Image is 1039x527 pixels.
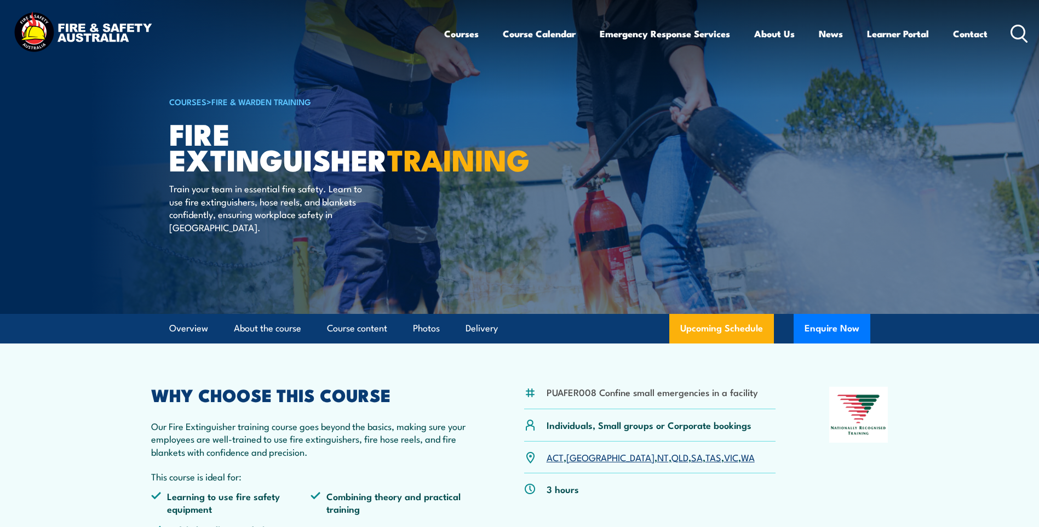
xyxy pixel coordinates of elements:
a: Contact [953,19,988,48]
a: WA [741,450,755,463]
h2: WHY CHOOSE THIS COURSE [151,387,471,402]
strong: TRAINING [387,136,530,181]
li: PUAFER008 Confine small emergencies in a facility [547,386,758,398]
a: COURSES [169,95,206,107]
a: Course content [327,314,387,343]
a: TAS [705,450,721,463]
p: 3 hours [547,483,579,495]
a: Upcoming Schedule [669,314,774,343]
p: This course is ideal for: [151,470,471,483]
a: News [819,19,843,48]
a: About the course [234,314,301,343]
a: Courses [444,19,479,48]
a: Fire & Warden Training [211,95,311,107]
a: Delivery [466,314,498,343]
li: Learning to use fire safety equipment [151,490,311,515]
a: QLD [671,450,688,463]
h6: > [169,95,440,108]
a: Emergency Response Services [600,19,730,48]
button: Enquire Now [794,314,870,343]
a: Overview [169,314,208,343]
p: Our Fire Extinguisher training course goes beyond the basics, making sure your employees are well... [151,420,471,458]
p: Train your team in essential fire safety. Learn to use fire extinguishers, hose reels, and blanke... [169,182,369,233]
a: VIC [724,450,738,463]
h1: Fire Extinguisher [169,121,440,171]
p: Individuals, Small groups or Corporate bookings [547,419,751,431]
a: About Us [754,19,795,48]
img: Nationally Recognised Training logo. [829,387,888,443]
a: Learner Portal [867,19,929,48]
a: [GEOGRAPHIC_DATA] [566,450,655,463]
a: ACT [547,450,564,463]
a: Course Calendar [503,19,576,48]
a: Photos [413,314,440,343]
li: Combining theory and practical training [311,490,470,515]
a: SA [691,450,703,463]
a: NT [657,450,669,463]
p: , , , , , , , [547,451,755,463]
